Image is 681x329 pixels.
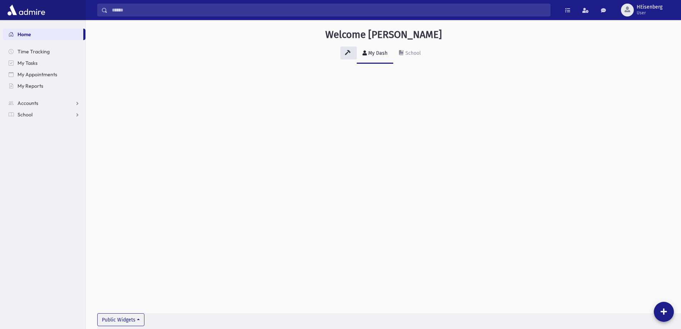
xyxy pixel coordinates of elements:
[3,80,85,92] a: My Reports
[3,46,85,57] a: Time Tracking
[3,69,85,80] a: My Appointments
[18,60,38,66] span: My Tasks
[357,44,393,64] a: My Dash
[325,29,442,41] h3: Welcome [PERSON_NAME]
[367,50,388,56] div: My Dash
[18,100,38,106] span: Accounts
[637,4,662,10] span: HEisenberg
[108,4,550,16] input: Search
[18,71,57,78] span: My Appointments
[6,3,47,17] img: AdmirePro
[637,10,662,16] span: User
[18,31,31,38] span: Home
[97,313,144,326] button: Public Widgets
[3,57,85,69] a: My Tasks
[404,50,421,56] div: School
[18,48,50,55] span: Time Tracking
[18,83,43,89] span: My Reports
[3,109,85,120] a: School
[3,97,85,109] a: Accounts
[3,29,83,40] a: Home
[18,111,33,118] span: School
[393,44,426,64] a: School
